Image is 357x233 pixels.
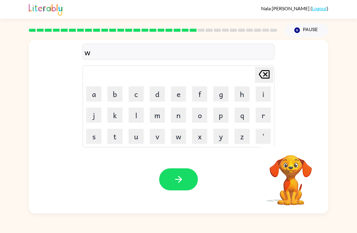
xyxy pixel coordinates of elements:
button: y [213,129,228,144]
button: p [213,108,228,123]
a: Logout [312,5,327,11]
button: l [129,108,144,123]
button: t [107,129,123,144]
button: c [129,86,144,102]
button: Pause [284,23,328,37]
button: s [86,129,101,144]
img: Literably [29,2,62,16]
button: ' [256,129,271,144]
div: ( ) [261,5,328,11]
video: Your browser must support playing .mp4 files to use Literably. Please try using another browser. [260,146,321,206]
button: k [107,108,123,123]
button: i [256,86,271,102]
button: v [150,129,165,144]
button: b [107,86,123,102]
button: a [86,86,101,102]
button: h [234,86,250,102]
button: j [86,108,101,123]
button: z [234,129,250,144]
button: q [234,108,250,123]
button: m [150,108,165,123]
button: d [150,86,165,102]
div: w [84,46,273,58]
button: n [171,108,186,123]
button: g [213,86,228,102]
button: x [192,129,207,144]
button: u [129,129,144,144]
button: e [171,86,186,102]
button: r [256,108,271,123]
span: Nala [PERSON_NAME] [261,5,310,11]
button: o [192,108,207,123]
button: f [192,86,207,102]
button: w [171,129,186,144]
